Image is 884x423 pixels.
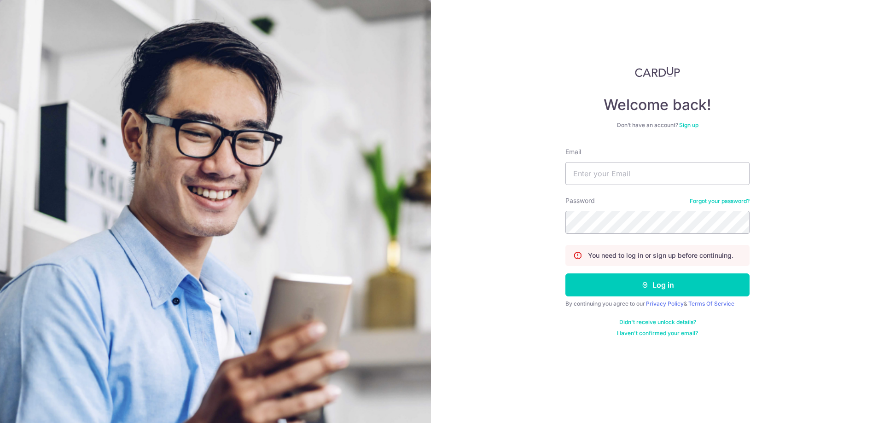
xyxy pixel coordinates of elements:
[588,251,733,260] p: You need to log in or sign up before continuing.
[565,196,595,205] label: Password
[565,273,750,296] button: Log in
[646,300,684,307] a: Privacy Policy
[690,197,750,205] a: Forgot your password?
[688,300,734,307] a: Terms Of Service
[565,147,581,156] label: Email
[565,300,750,307] div: By continuing you agree to our &
[565,96,750,114] h4: Welcome back!
[679,122,698,128] a: Sign up
[619,319,696,326] a: Didn't receive unlock details?
[565,122,750,129] div: Don’t have an account?
[565,162,750,185] input: Enter your Email
[635,66,680,77] img: CardUp Logo
[617,330,698,337] a: Haven't confirmed your email?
